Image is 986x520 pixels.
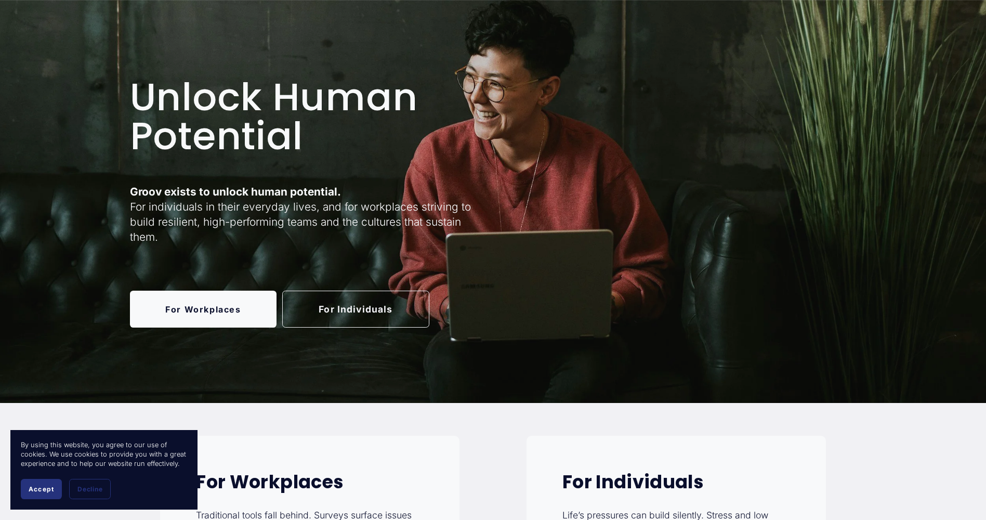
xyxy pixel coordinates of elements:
p: For individuals in their everyday lives, and for workplaces striving to build resilient, high-per... [130,184,490,245]
strong: For Workplaces [196,469,344,495]
p: By using this website, you agree to our use of cookies. We use cookies to provide you with a grea... [21,440,187,469]
button: Accept [21,479,62,499]
a: For Individuals [282,291,429,328]
strong: For Individuals [562,469,704,495]
section: Cookie banner [10,430,198,510]
a: For Workplaces [130,291,277,328]
h1: Unlock Human Potential [130,77,490,156]
button: Decline [69,479,111,499]
span: Decline [77,485,102,493]
span: Accept [29,485,54,493]
strong: Groov exists to unlock human potential. [130,185,341,198]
